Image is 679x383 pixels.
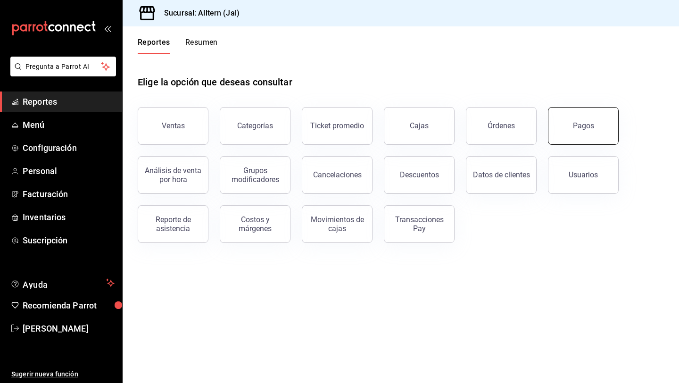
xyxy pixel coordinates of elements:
h1: Elige la opción que deseas consultar [138,75,292,89]
div: Datos de clientes [473,170,530,179]
span: Recomienda Parrot [23,299,115,312]
button: Costos y márgenes [220,205,290,243]
div: Grupos modificadores [226,166,284,184]
button: Grupos modificadores [220,156,290,194]
div: Movimientos de cajas [308,215,366,233]
span: Personal [23,165,115,177]
span: Menú [23,118,115,131]
div: Descuentos [400,170,439,179]
div: navigation tabs [138,38,218,54]
button: Ticket promedio [302,107,373,145]
div: Ventas [162,121,185,130]
button: Resumen [185,38,218,54]
button: Transacciones Pay [384,205,455,243]
a: Pregunta a Parrot AI [7,68,116,78]
button: Reporte de asistencia [138,205,208,243]
div: Ticket promedio [310,121,364,130]
button: open_drawer_menu [104,25,111,32]
a: Cajas [384,107,455,145]
span: Suscripción [23,234,115,247]
span: Configuración [23,142,115,154]
button: Datos de clientes [466,156,537,194]
span: Facturación [23,188,115,200]
button: Usuarios [548,156,619,194]
button: Descuentos [384,156,455,194]
span: [PERSON_NAME] [23,322,115,335]
div: Cancelaciones [313,170,362,179]
button: Categorías [220,107,290,145]
button: Movimientos de cajas [302,205,373,243]
span: Pregunta a Parrot AI [25,62,101,72]
button: Órdenes [466,107,537,145]
div: Cajas [410,120,429,132]
h3: Sucursal: Alltern (Jal) [157,8,240,19]
span: Inventarios [23,211,115,224]
button: Cancelaciones [302,156,373,194]
span: Ayuda [23,277,102,289]
button: Análisis de venta por hora [138,156,208,194]
div: Transacciones Pay [390,215,448,233]
button: Reportes [138,38,170,54]
div: Órdenes [488,121,515,130]
div: Usuarios [569,170,598,179]
button: Ventas [138,107,208,145]
span: Sugerir nueva función [11,369,115,379]
div: Costos y márgenes [226,215,284,233]
div: Pagos [573,121,594,130]
div: Categorías [237,121,273,130]
div: Reporte de asistencia [144,215,202,233]
div: Análisis de venta por hora [144,166,202,184]
span: Reportes [23,95,115,108]
button: Pagos [548,107,619,145]
button: Pregunta a Parrot AI [10,57,116,76]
